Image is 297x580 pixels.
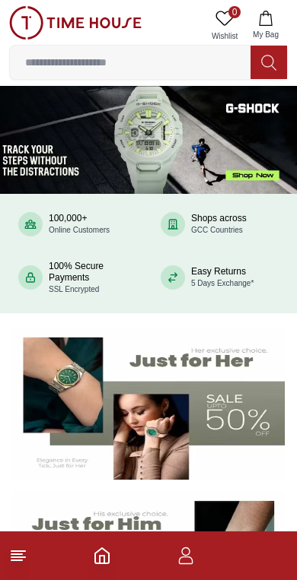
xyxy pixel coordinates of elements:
[12,328,285,480] img: Women's Watches Banner
[206,6,244,45] a: 0Wishlist
[93,547,111,565] a: Home
[247,29,285,40] span: My Bag
[9,6,142,40] img: ...
[49,226,110,234] span: Online Customers
[49,213,110,236] div: 100,000+
[49,285,99,293] span: SSL Encrypted
[228,6,241,18] span: 0
[49,261,136,295] div: 100% Secure Payments
[191,226,243,234] span: GCC Countries
[206,30,244,42] span: Wishlist
[191,266,254,289] div: Easy Returns
[244,6,288,45] button: My Bag
[191,279,254,287] span: 5 Days Exchange*
[191,213,247,236] div: Shops across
